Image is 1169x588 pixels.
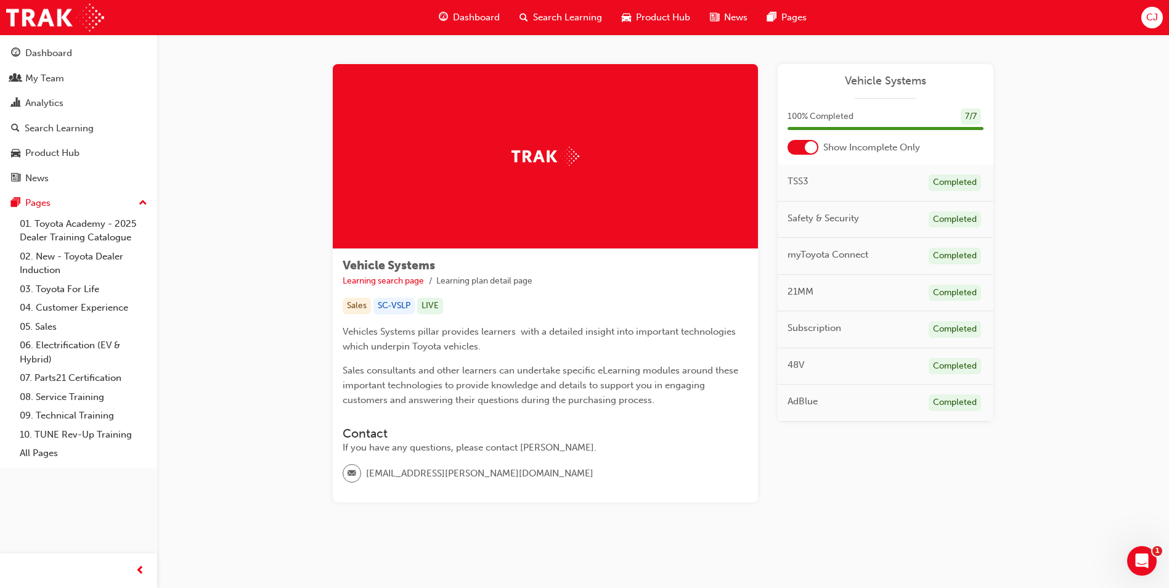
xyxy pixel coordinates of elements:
a: news-iconNews [700,5,757,30]
span: AdBlue [788,394,818,409]
div: Completed [929,394,981,411]
img: Trak [511,147,579,166]
span: guage-icon [439,10,448,25]
div: Completed [929,248,981,264]
span: TSS3 [788,174,809,189]
span: 1 [1152,546,1162,556]
a: 09. Technical Training [15,406,152,425]
span: search-icon [11,123,20,134]
a: 03. Toyota For Life [15,280,152,299]
span: news-icon [710,10,719,25]
iframe: Intercom live chat [1127,546,1157,576]
div: Completed [929,174,981,191]
h3: Contact [343,427,748,441]
span: Search Learning [533,10,602,25]
div: Search Learning [25,121,94,136]
span: Product Hub [636,10,690,25]
a: 04. Customer Experience [15,298,152,317]
div: If you have any questions, please contact [PERSON_NAME]. [343,441,748,455]
span: [EMAIL_ADDRESS][PERSON_NAME][DOMAIN_NAME] [366,467,593,481]
span: guage-icon [11,48,20,59]
span: car-icon [622,10,631,25]
div: Completed [929,285,981,301]
span: Safety & Security [788,211,859,226]
li: Learning plan detail page [436,274,532,288]
a: 05. Sales [15,317,152,337]
div: Completed [929,211,981,228]
div: Completed [929,321,981,338]
a: search-iconSearch Learning [510,5,612,30]
span: car-icon [11,148,20,159]
a: guage-iconDashboard [429,5,510,30]
span: 100 % Completed [788,110,853,124]
div: 7 / 7 [961,108,981,125]
div: SC-VSLP [373,298,415,314]
span: 21MM [788,285,813,299]
span: Show Incomplete Only [823,141,920,155]
span: up-icon [139,195,147,211]
span: people-icon [11,73,20,84]
span: Vehicle Systems [343,258,435,272]
span: News [724,10,747,25]
span: prev-icon [136,563,145,579]
span: Pages [781,10,807,25]
a: Learning search page [343,276,424,286]
img: Trak [6,4,104,31]
span: pages-icon [11,198,20,209]
div: Sales [343,298,371,314]
a: 07. Parts21 Certification [15,369,152,388]
div: My Team [25,71,64,86]
span: Dashboard [453,10,500,25]
div: LIVE [417,298,443,314]
a: News [5,167,152,190]
span: myToyota Connect [788,248,868,262]
div: Completed [929,358,981,375]
span: email-icon [348,466,356,482]
a: Product Hub [5,142,152,165]
span: 48V [788,358,804,372]
div: Dashboard [25,46,72,60]
button: DashboardMy TeamAnalyticsSearch LearningProduct HubNews [5,39,152,192]
a: 08. Service Training [15,388,152,407]
span: Sales consultants and other learners can undertake specific eLearning modules around these import... [343,365,741,406]
button: CJ [1141,7,1163,28]
a: 06. Electrification (EV & Hybrid) [15,336,152,369]
div: News [25,171,49,186]
div: Product Hub [25,146,79,160]
span: chart-icon [11,98,20,109]
a: pages-iconPages [757,5,817,30]
a: Analytics [5,92,152,115]
span: pages-icon [767,10,776,25]
a: 10. TUNE Rev-Up Training [15,425,152,444]
span: search-icon [519,10,528,25]
a: 02. New - Toyota Dealer Induction [15,247,152,280]
button: Pages [5,192,152,214]
a: Search Learning [5,117,152,140]
a: All Pages [15,444,152,463]
span: Subscription [788,321,841,335]
a: Vehicle Systems [788,74,984,88]
div: Pages [25,196,51,210]
div: Analytics [25,96,63,110]
a: 01. Toyota Academy - 2025 Dealer Training Catalogue [15,214,152,247]
a: My Team [5,67,152,90]
a: Dashboard [5,42,152,65]
a: car-iconProduct Hub [612,5,700,30]
span: Vehicles Systems pillar provides learners with a detailed insight into important technologies whi... [343,326,738,352]
span: CJ [1146,10,1158,25]
span: news-icon [11,173,20,184]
